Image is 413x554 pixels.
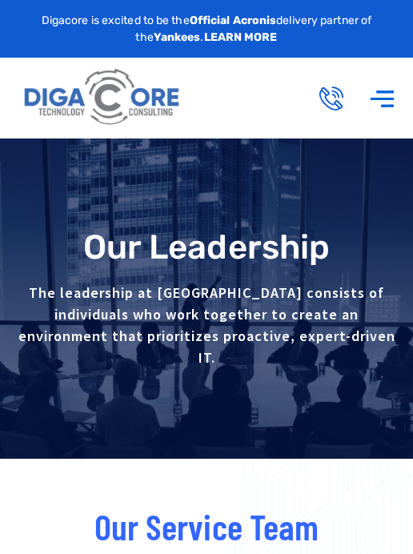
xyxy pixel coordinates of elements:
[8,282,405,368] p: The leadership at [GEOGRAPHIC_DATA] consists of individuals who work together to create an enviro...
[20,63,185,133] img: Digacore logo 1
[94,504,319,548] span: Our Service Team
[12,12,401,46] p: Digacore is excited to be the delivery partner of the .
[8,229,405,266] h1: Our Leadership
[190,14,277,27] strong: Official Acronis
[361,76,403,120] div: Menu Toggle
[204,30,278,44] a: LEARN MORE
[154,30,201,44] strong: Yankees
